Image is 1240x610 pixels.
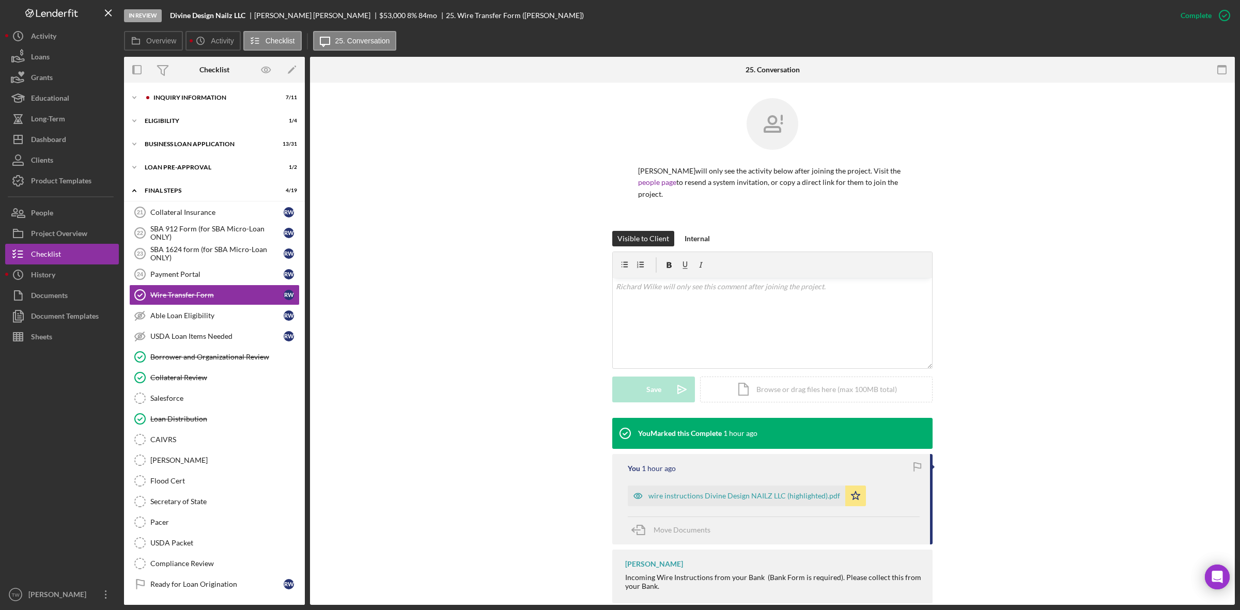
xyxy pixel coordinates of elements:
div: 25. Wire Transfer Form ([PERSON_NAME]) [446,11,584,20]
button: Educational [5,88,119,108]
div: Able Loan Eligibility [150,311,284,320]
label: Overview [146,37,176,45]
button: 25. Conversation [313,31,397,51]
button: Clients [5,150,119,170]
button: Loans [5,46,119,67]
a: Pacer [129,512,300,533]
button: Dashboard [5,129,119,150]
a: [PERSON_NAME] [129,450,300,471]
div: [PERSON_NAME] [150,456,299,464]
a: Product Templates [5,170,119,191]
div: Checklist [31,244,61,267]
div: Visible to Client [617,231,669,246]
button: History [5,264,119,285]
div: Borrower and Organizational Review [150,353,299,361]
div: 84 mo [419,11,437,20]
a: Flood Cert [129,471,300,491]
div: Flood Cert [150,477,299,485]
a: people page [638,178,676,186]
div: Wire Transfer Form [150,291,284,299]
div: Save [646,377,661,402]
p: [PERSON_NAME] will only see the activity below after joining the project. Visit the to resend a s... [638,165,907,200]
div: 1 / 2 [278,164,297,170]
div: R W [284,228,294,238]
div: INQUIRY INFORMATION [153,95,271,101]
div: Loans [31,46,50,70]
div: Long-Term [31,108,65,132]
div: Clients [31,150,53,173]
div: 13 / 31 [278,141,297,147]
a: Loan Distribution [129,409,300,429]
div: Complete [1181,5,1212,26]
button: Overview [124,31,183,51]
div: Document Templates [31,306,99,329]
a: Borrower and Organizational Review [129,347,300,367]
div: [PERSON_NAME] [625,560,683,568]
a: 21Collateral InsuranceRW [129,202,300,223]
div: Internal [685,231,710,246]
div: CAIVRS [150,435,299,444]
a: USDA Packet [129,533,300,553]
div: FINAL STEPS [145,187,271,194]
button: Project Overview [5,223,119,244]
div: Educational [31,88,69,111]
a: Ready for Loan OriginationRW [129,574,300,595]
button: Sheets [5,326,119,347]
button: Complete [1170,5,1235,26]
tspan: 23 [137,251,143,257]
div: Product Templates [31,170,91,194]
button: People [5,202,119,223]
div: Sheets [31,326,52,350]
div: ELIGIBILITY [145,118,271,124]
a: USDA Loan Items NeededRW [129,326,300,347]
div: Ready for Loan Origination [150,580,284,588]
div: R W [284,331,294,341]
button: Visible to Client [612,231,674,246]
button: Long-Term [5,108,119,129]
label: 25. Conversation [335,37,390,45]
button: Checklist [243,31,302,51]
a: 24Payment PortalRW [129,264,300,285]
a: Secretary of State [129,491,300,512]
a: Document Templates [5,306,119,326]
div: Grants [31,67,53,90]
button: Save [612,377,695,402]
span: Move Documents [654,525,710,534]
tspan: 24 [137,271,144,277]
div: Documents [31,285,68,308]
div: R W [284,310,294,321]
div: SBA 1624 form (for SBA Micro-Loan ONLY) [150,245,284,262]
div: Open Intercom Messenger [1205,565,1230,589]
div: Collateral Review [150,373,299,382]
label: Checklist [266,37,295,45]
tspan: 22 [137,230,143,236]
a: Collateral Review [129,367,300,388]
a: Documents [5,285,119,306]
div: [PERSON_NAME] [PERSON_NAME] [254,11,379,20]
div: Payment Portal [150,270,284,278]
label: Activity [211,37,234,45]
text: TW [12,592,20,598]
a: Compliance Review [129,553,300,574]
div: 25. Conversation [746,66,800,74]
button: TW[PERSON_NAME] [5,584,119,605]
button: Internal [679,231,715,246]
div: LOAN PRE-APPROVAL [145,164,271,170]
div: History [31,264,55,288]
button: Move Documents [628,517,721,543]
div: R W [284,269,294,279]
div: R W [284,290,294,300]
div: Pacer [150,518,299,526]
a: Grants [5,67,119,88]
div: BUSINESS LOAN APPLICATION [145,141,271,147]
a: 23SBA 1624 form (for SBA Micro-Loan ONLY)RW [129,243,300,264]
time: 2025-10-14 14:48 [642,464,676,473]
div: Salesforce [150,394,299,402]
button: Activity [185,31,240,51]
div: [PERSON_NAME] [26,584,93,607]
